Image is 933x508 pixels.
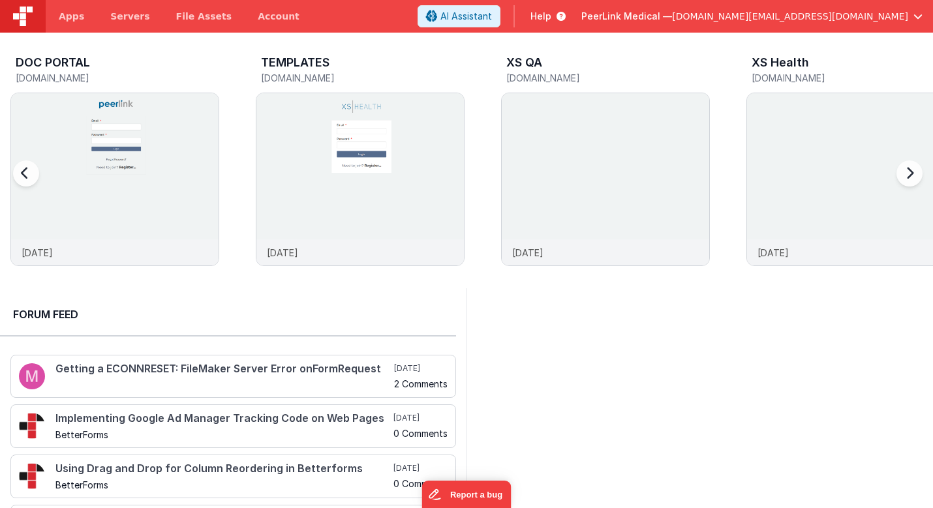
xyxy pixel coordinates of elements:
h5: BetterForms [55,430,391,440]
h5: [DATE] [393,413,448,423]
img: 295_2.png [19,413,45,439]
h4: Using Drag and Drop for Column Reordering in Betterforms [55,463,391,475]
h5: [DATE] [393,463,448,473]
iframe: Marker.io feedback button [422,481,512,508]
a: Using Drag and Drop for Column Reordering in Betterforms BetterForms [DATE] 0 Comments [10,455,456,498]
button: PeerLink Medical — [DOMAIN_NAME][EMAIL_ADDRESS][DOMAIN_NAME] [581,10,923,23]
button: AI Assistant [418,5,500,27]
h5: [DATE] [394,363,448,374]
span: [DOMAIN_NAME][EMAIL_ADDRESS][DOMAIN_NAME] [672,10,908,23]
h5: [DOMAIN_NAME] [16,73,219,83]
h3: XS QA [506,56,542,69]
h3: TEMPLATES [261,56,329,69]
span: AI Assistant [440,10,492,23]
h5: 2 Comments [394,379,448,389]
img: 100.png [19,363,45,389]
p: [DATE] [267,246,298,260]
a: Getting a ECONNRESET: FileMaker Server Error onFormRequest [DATE] 2 Comments [10,355,456,398]
p: [DATE] [757,246,789,260]
h5: [DOMAIN_NAME] [506,73,710,83]
h3: DOC PORTAL [16,56,90,69]
h5: [DOMAIN_NAME] [261,73,465,83]
h4: Getting a ECONNRESET: FileMaker Server Error onFormRequest [55,363,391,375]
img: 295_2.png [19,463,45,489]
h3: XS Health [752,56,809,69]
span: Servers [110,10,149,23]
h5: 0 Comments [393,428,448,438]
span: Help [530,10,551,23]
a: Implementing Google Ad Manager Tracking Code on Web Pages BetterForms [DATE] 0 Comments [10,404,456,448]
h5: BetterForms [55,480,391,490]
h4: Implementing Google Ad Manager Tracking Code on Web Pages [55,413,391,425]
span: Apps [59,10,84,23]
span: File Assets [176,10,232,23]
h2: Forum Feed [13,306,443,322]
span: PeerLink Medical — [581,10,672,23]
h5: 0 Comments [393,479,448,488]
p: [DATE] [512,246,543,260]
